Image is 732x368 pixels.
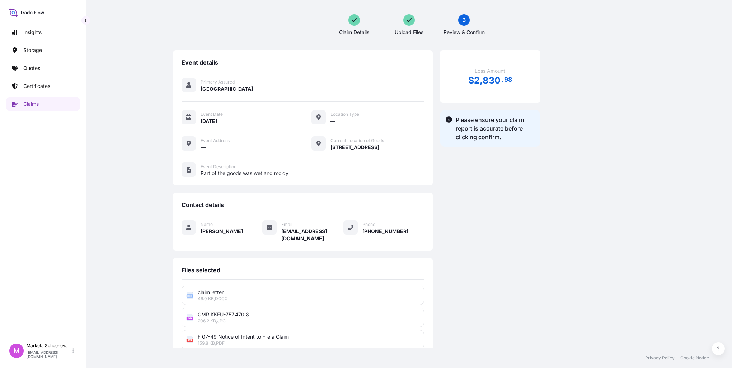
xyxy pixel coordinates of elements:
span: Location Type [330,112,359,117]
span: Current Location of Goods [330,138,384,143]
p: Claims [23,100,39,108]
p: Storage [23,47,42,54]
span: $ [468,76,474,85]
span: Event Date [201,112,223,117]
span: Files selected [182,266,220,274]
span: [DATE] [201,118,217,125]
span: — [330,118,335,125]
span: Event Description [201,164,236,170]
span: [GEOGRAPHIC_DATA] [201,85,253,93]
text: PDF [188,339,192,342]
span: Contact details [182,201,224,208]
span: Loss Amount [475,67,505,75]
span: CMR KKFU-757.470.8 [198,311,419,318]
a: Privacy Policy [645,355,675,361]
p: Quotes [23,65,40,72]
p: Insights [23,29,42,36]
span: Upload Files [395,29,423,36]
span: Event Address [201,138,230,143]
span: [EMAIL_ADDRESS][DOMAIN_NAME] [281,228,343,242]
span: 46.0 KB , DOCX [198,296,419,302]
span: [STREET_ADDRESS] [330,144,379,151]
span: , [480,76,483,85]
a: Storage [6,43,80,57]
text: JPG [188,317,192,320]
p: Marketa Schoenova [27,343,71,349]
span: M [14,347,19,354]
span: Please ensure your claim report is accurate before clicking confirm. [456,115,535,141]
span: [PHONE_NUMBER] [362,228,408,235]
a: Cookie Notice [680,355,709,361]
span: Name [201,222,213,227]
span: Phone [362,222,375,227]
span: [PERSON_NAME] [201,228,243,235]
p: Certificates [23,82,50,90]
span: Event details [182,59,218,66]
a: Certificates [6,79,80,93]
span: F 07-49 Notice of Intent to File a Claim [198,333,419,340]
span: Review & Confirm [444,29,485,36]
span: — [201,144,206,151]
span: 159.8 KB , PDF [198,340,419,346]
span: . [501,77,503,82]
text: DOC [187,295,193,297]
p: [EMAIL_ADDRESS][DOMAIN_NAME] [27,350,71,359]
span: Primary Assured [201,79,235,85]
a: Insights [6,25,80,39]
span: 3 [463,16,466,24]
span: claim letter [198,289,419,296]
a: Claims [6,97,80,111]
span: 98 [504,77,512,82]
a: Quotes [6,61,80,75]
span: 830 [483,76,501,85]
span: 206.2 KB , JPG [198,318,419,324]
span: 2 [474,76,480,85]
span: Email [281,222,292,227]
span: Claim Details [339,29,369,36]
span: Part of the goods was wet and moldy [201,170,424,177]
